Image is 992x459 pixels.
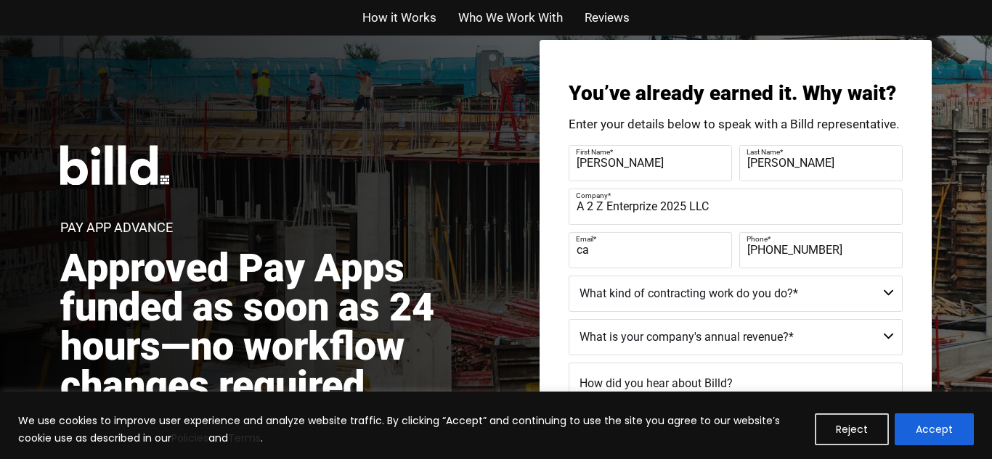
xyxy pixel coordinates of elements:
[362,7,436,28] a: How it Works
[815,413,889,445] button: Reject
[569,83,903,104] h3: You’ve already earned it. Why wait?
[576,234,593,242] span: Email
[895,413,974,445] button: Accept
[228,431,261,445] a: Terms
[585,7,630,28] a: Reviews
[747,234,768,242] span: Phone
[576,147,610,155] span: First Name
[60,249,512,405] h2: Approved Pay Apps funded as soon as 24 hours—no workflow changes required
[569,118,903,131] p: Enter your details below to speak with a Billd representative.
[171,431,208,445] a: Policies
[747,147,780,155] span: Last Name
[60,221,173,234] h1: Pay App Advance
[576,191,608,199] span: Company
[18,412,804,447] p: We use cookies to improve user experience and analyze website traffic. By clicking “Accept” and c...
[458,7,563,28] a: Who We Work With
[580,376,733,390] span: How did you hear about Billd?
